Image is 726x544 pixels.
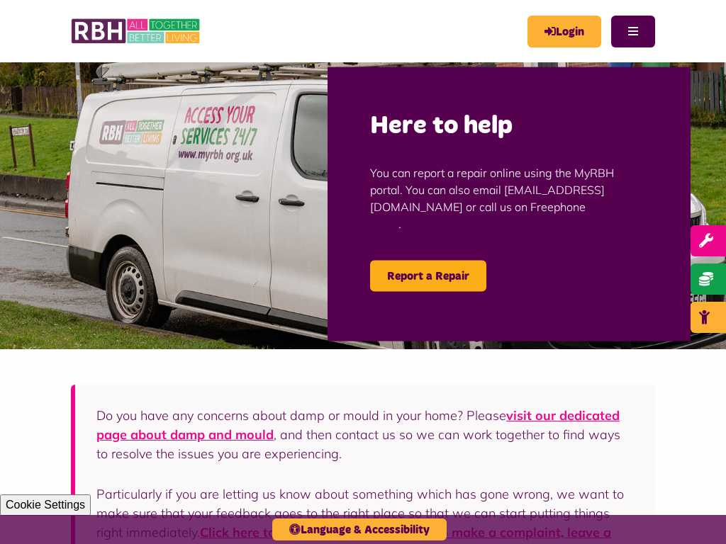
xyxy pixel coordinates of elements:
button: Navigation [611,16,655,47]
h2: Here to help [370,110,648,143]
a: Report a Repair [370,261,486,292]
p: You can report a repair online using the MyRBH portal. You can also email [EMAIL_ADDRESS][DOMAIN_... [370,143,648,254]
p: Do you have any concerns about damp or mould in your home? Please , and then contact us so we can... [96,406,634,463]
a: MyRBH [527,16,601,47]
a: visit our dedicated page about damp and mould [96,407,620,443]
img: RBH [71,14,202,48]
button: Language & Accessibility [272,518,447,540]
a: 0800 027 7769 [370,200,638,231]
